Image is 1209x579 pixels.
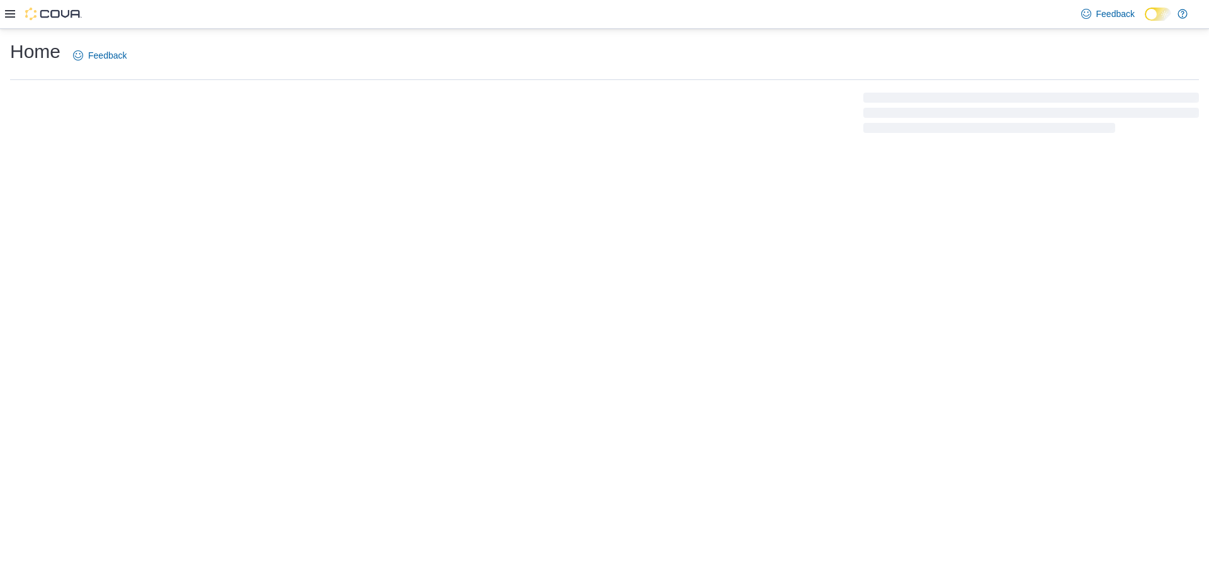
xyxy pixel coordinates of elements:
[68,43,132,68] a: Feedback
[863,95,1199,135] span: Loading
[1145,8,1171,21] input: Dark Mode
[10,39,60,64] h1: Home
[88,49,127,62] span: Feedback
[1096,8,1135,20] span: Feedback
[25,8,82,20] img: Cova
[1076,1,1140,26] a: Feedback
